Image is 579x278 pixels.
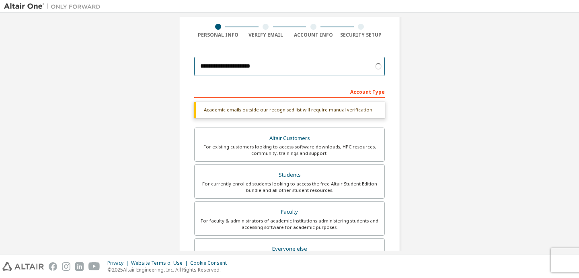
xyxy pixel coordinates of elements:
[199,181,380,194] div: For currently enrolled students looking to access the free Altair Student Edition bundle and all ...
[199,169,380,181] div: Students
[131,260,190,266] div: Website Terms of Use
[49,262,57,271] img: facebook.svg
[199,243,380,255] div: Everyone else
[190,260,232,266] div: Cookie Consent
[199,133,380,144] div: Altair Customers
[199,206,380,218] div: Faculty
[4,2,105,10] img: Altair One
[242,32,290,38] div: Verify Email
[337,32,385,38] div: Security Setup
[62,262,70,271] img: instagram.svg
[194,102,385,118] div: Academic emails outside our recognised list will require manual verification.
[199,218,380,231] div: For faculty & administrators of academic institutions administering students and accessing softwa...
[2,262,44,271] img: altair_logo.svg
[107,260,131,266] div: Privacy
[199,144,380,157] div: For existing customers looking to access software downloads, HPC resources, community, trainings ...
[88,262,100,271] img: youtube.svg
[75,262,84,271] img: linkedin.svg
[107,266,232,273] p: © 2025 Altair Engineering, Inc. All Rights Reserved.
[194,32,242,38] div: Personal Info
[289,32,337,38] div: Account Info
[194,85,385,98] div: Account Type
